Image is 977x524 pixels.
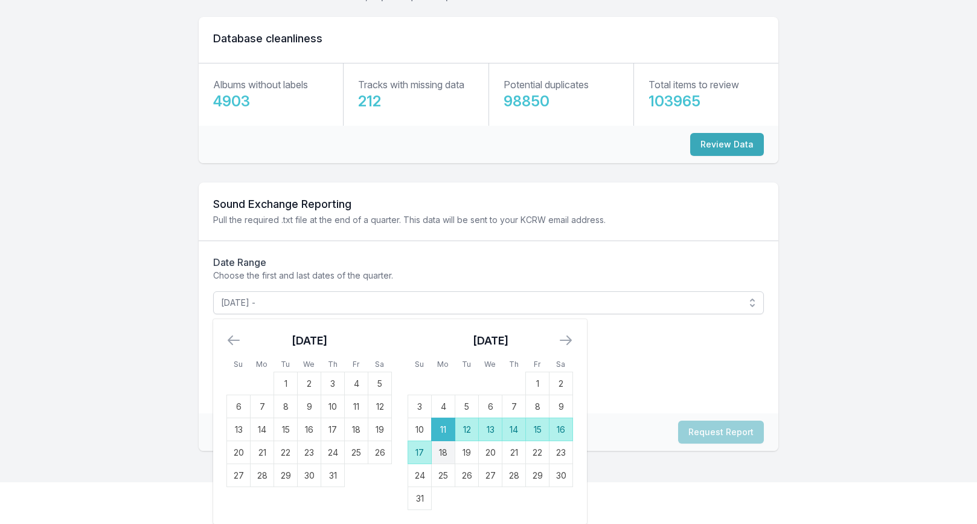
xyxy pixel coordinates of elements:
[526,372,549,395] td: Choose Friday, August 1, 2025 as your check-out date. It’s available.
[274,395,298,418] td: Choose Tuesday, July 8, 2025 as your check-out date. It’s available.
[251,464,274,487] td: Choose Monday, July 28, 2025 as your check-out date. It’s available.
[502,395,526,418] td: Choose Thursday, August 7, 2025 as your check-out date. It’s available.
[345,441,368,464] td: Choose Friday, July 25, 2025 as your check-out date. It’s available.
[298,395,321,418] td: Choose Wednesday, July 9, 2025 as your check-out date. It’s available.
[274,441,298,464] td: Choose Tuesday, July 22, 2025 as your check-out date. It’s available.
[292,334,327,347] strong: [DATE]
[473,334,508,347] strong: [DATE]
[408,441,432,464] td: Choose Sunday, August 17, 2025 as your check-out date. It’s available.
[649,92,700,110] big: 103965
[321,372,345,395] td: Choose Thursday, July 3, 2025 as your check-out date. It’s available.
[556,360,565,369] small: Sa
[678,421,764,444] button: Request Report
[358,92,381,110] big: 212
[502,464,526,487] td: Choose Thursday, August 28, 2025 as your check-out date. It’s available.
[549,372,573,395] td: Choose Saturday, August 2, 2025 as your check-out date. It’s available.
[281,360,290,369] small: Tu
[455,395,479,418] td: Choose Tuesday, August 5, 2025 as your check-out date. It’s available.
[234,360,243,369] small: Su
[368,395,392,418] td: Choose Saturday, July 12, 2025 as your check-out date. It’s available.
[274,418,298,441] td: Choose Tuesday, July 15, 2025 as your check-out date. It’s available.
[227,395,251,418] td: Choose Sunday, July 6, 2025 as your check-out date. It’s available.
[328,360,338,369] small: Th
[221,297,739,309] span: [DATE] -
[298,464,321,487] td: Choose Wednesday, July 30, 2025 as your check-out date. It’s available.
[321,395,345,418] td: Choose Thursday, July 10, 2025 as your check-out date. It’s available.
[502,418,526,441] td: Choose Thursday, August 14, 2025 as your check-out date. It’s available.
[408,487,432,510] td: Choose Sunday, August 31, 2025 as your check-out date. It’s available.
[368,418,392,441] td: Choose Saturday, July 19, 2025 as your check-out date. It’s available.
[345,395,368,418] td: Choose Friday, July 11, 2025 as your check-out date. It’s available.
[504,92,549,110] big: 98850
[455,464,479,487] td: Choose Tuesday, August 26, 2025 as your check-out date. It’s available.
[549,418,573,441] td: Choose Saturday, August 16, 2025 as your check-out date. It’s available.
[358,77,464,92] p: Tracks with missing data
[479,441,502,464] td: Choose Wednesday, August 20, 2025 as your check-out date. It’s available.
[251,441,274,464] td: Choose Monday, July 21, 2025 as your check-out date. It’s available.
[549,395,573,418] td: Choose Saturday, August 9, 2025 as your check-out date. It’s available.
[690,133,764,156] button: Review Data
[502,441,526,464] td: Choose Thursday, August 21, 2025 as your check-out date. It’s available.
[353,360,359,369] small: Fr
[213,255,764,270] h2: Date Range
[227,441,251,464] td: Choose Sunday, July 20, 2025 as your check-out date. It’s available.
[298,418,321,441] td: Choose Wednesday, July 16, 2025 as your check-out date. It’s available.
[559,333,573,348] button: Move forward to switch to the next month.
[455,441,479,464] td: Choose Tuesday, August 19, 2025 as your check-out date. It’s available.
[321,441,345,464] td: Choose Thursday, July 24, 2025 as your check-out date. It’s available.
[368,441,392,464] td: Choose Saturday, July 26, 2025 as your check-out date. It’s available.
[415,360,424,369] small: Su
[213,92,250,110] big: 4903
[526,418,549,441] td: Choose Friday, August 15, 2025 as your check-out date. It’s available.
[375,360,384,369] small: Sa
[526,441,549,464] td: Choose Friday, August 22, 2025 as your check-out date. It’s available.
[213,214,764,226] p: Pull the required .txt file at the end of a quarter. This data will be sent to your KCRW email ad...
[432,464,455,487] td: Choose Monday, August 25, 2025 as your check-out date. It’s available.
[408,464,432,487] td: Choose Sunday, August 24, 2025 as your check-out date. It’s available.
[479,395,502,418] td: Choose Wednesday, August 6, 2025 as your check-out date. It’s available.
[432,418,455,441] td: Selected as start date. Monday, August 11, 2025
[213,31,764,46] h2: Database cleanliness
[408,395,432,418] td: Choose Sunday, August 3, 2025 as your check-out date. It’s available.
[213,197,764,212] h2: Sound Exchange Reporting
[298,372,321,395] td: Choose Wednesday, July 2, 2025 as your check-out date. It’s available.
[227,464,251,487] td: Choose Sunday, July 27, 2025 as your check-out date. It’s available.
[432,395,455,418] td: Choose Monday, August 4, 2025 as your check-out date. It’s available.
[368,372,392,395] td: Choose Saturday, July 5, 2025 as your check-out date. It’s available.
[256,360,267,369] small: Mo
[549,441,573,464] td: Choose Saturday, August 23, 2025 as your check-out date. It’s available.
[303,360,315,369] small: We
[479,464,502,487] td: Choose Wednesday, August 27, 2025 as your check-out date. It’s available.
[455,418,479,441] td: Choose Tuesday, August 12, 2025 as your check-out date. It’s available.
[526,395,549,418] td: Choose Friday, August 8, 2025 as your check-out date. It’s available.
[437,360,449,369] small: Mo
[432,441,455,464] td: Choose Monday, August 18, 2025 as your check-out date. It’s available.
[534,360,540,369] small: Fr
[251,418,274,441] td: Choose Monday, July 14, 2025 as your check-out date. It’s available.
[213,77,308,92] p: Albums without labels
[509,360,519,369] small: Th
[479,418,502,441] td: Choose Wednesday, August 13, 2025 as your check-out date. It’s available.
[213,319,586,524] div: Calendar
[213,270,764,282] p: Choose the first and last dates of the quarter.
[274,464,298,487] td: Choose Tuesday, July 29, 2025 as your check-out date. It’s available.
[549,464,573,487] td: Choose Saturday, August 30, 2025 as your check-out date. It’s available.
[408,418,432,441] td: Choose Sunday, August 10, 2025 as your check-out date. It’s available.
[321,418,345,441] td: Choose Thursday, July 17, 2025 as your check-out date. It’s available.
[649,77,739,92] p: Total items to review
[345,372,368,395] td: Choose Friday, July 4, 2025 as your check-out date. It’s available.
[251,395,274,418] td: Choose Monday, July 7, 2025 as your check-out date. It’s available.
[213,291,764,314] button: [DATE] -
[526,464,549,487] td: Choose Friday, August 29, 2025 as your check-out date. It’s available.
[227,418,251,441] td: Choose Sunday, July 13, 2025 as your check-out date. It’s available.
[484,360,496,369] small: We
[345,418,368,441] td: Choose Friday, July 18, 2025 as your check-out date. It’s available.
[321,464,345,487] td: Choose Thursday, July 31, 2025 as your check-out date. It’s available.
[504,77,589,92] p: Potential duplicates
[274,372,298,395] td: Choose Tuesday, July 1, 2025 as your check-out date. It’s available.
[298,441,321,464] td: Choose Wednesday, July 23, 2025 as your check-out date. It’s available.
[462,360,471,369] small: Tu
[226,333,241,348] button: Move backward to switch to the previous month.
